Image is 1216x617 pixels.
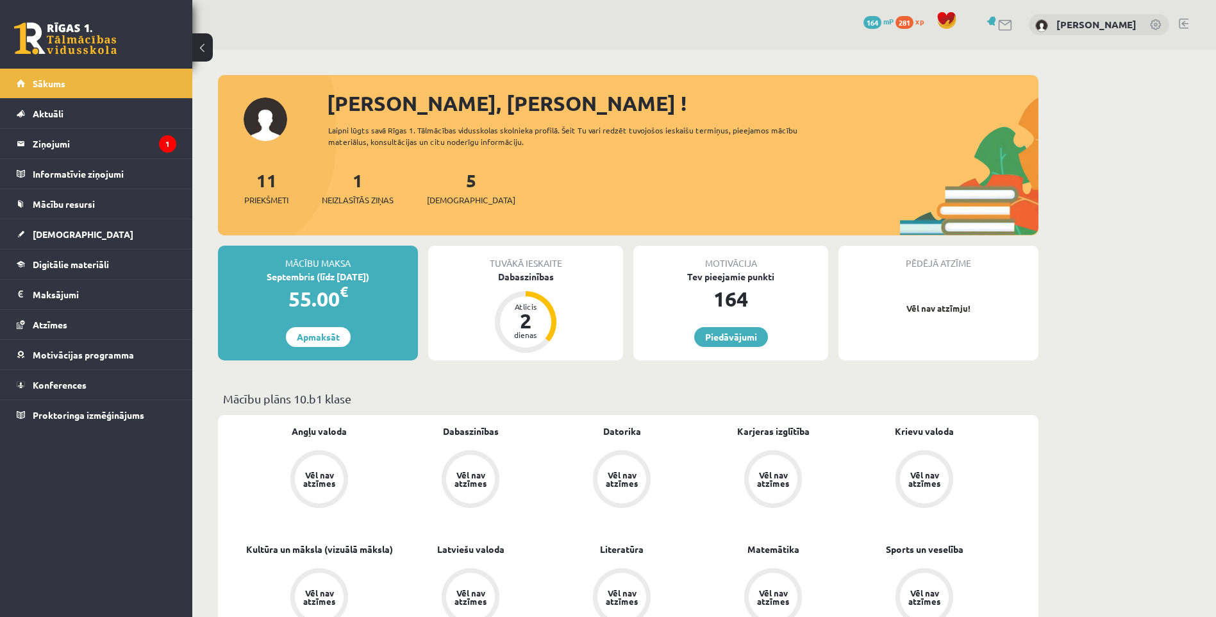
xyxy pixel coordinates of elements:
div: Motivācija [633,246,828,270]
i: 1 [159,135,176,153]
span: Aktuāli [33,108,63,119]
span: 281 [895,16,913,29]
a: Literatūra [600,543,644,556]
a: Mācību resursi [17,189,176,219]
p: Vēl nav atzīmju! [845,302,1032,315]
a: Vēl nav atzīmes [244,450,395,511]
span: Mācību resursi [33,198,95,210]
div: Laipni lūgts savā Rīgas 1. Tālmācības vidusskolas skolnieka profilā. Šeit Tu vari redzēt tuvojošo... [328,124,820,148]
p: Mācību plāns 10.b1 klase [223,390,1033,407]
div: Vēl nav atzīmes [604,589,640,605]
a: Krievu valoda [895,425,954,438]
span: Proktoringa izmēģinājums [33,409,144,421]
span: mP [883,16,894,26]
span: Sākums [33,78,65,89]
div: Vēl nav atzīmes [906,471,942,487]
div: Atlicis [506,303,545,310]
a: 11Priekšmeti [244,169,288,207]
span: 164 [863,16,881,29]
div: [PERSON_NAME], [PERSON_NAME] ! [327,88,1038,119]
a: [DEMOGRAPHIC_DATA] [17,219,176,249]
span: xp [915,16,924,26]
a: Matemātika [747,543,799,556]
a: Vēl nav atzīmes [546,450,697,511]
a: Dabaszinības [443,425,499,438]
a: Aktuāli [17,99,176,128]
a: Vēl nav atzīmes [697,450,849,511]
a: Konferences [17,370,176,400]
div: Vēl nav atzīmes [453,471,488,487]
div: 2 [506,310,545,331]
a: 281 xp [895,16,930,26]
span: Atzīmes [33,319,67,330]
a: Rīgas 1. Tālmācības vidusskola [14,22,117,55]
a: Vēl nav atzīmes [849,450,1000,511]
a: Karjeras izglītība [737,425,810,438]
span: Konferences [33,379,87,391]
div: dienas [506,331,545,339]
a: Digitālie materiāli [17,249,176,279]
div: Vēl nav atzīmes [301,589,337,605]
a: Dabaszinības Atlicis 2 dienas [428,270,623,355]
div: Dabaszinības [428,270,623,283]
a: Sākums [17,69,176,98]
span: [DEMOGRAPHIC_DATA] [33,228,133,240]
a: Proktoringa izmēģinājums [17,400,176,430]
a: 1Neizlasītās ziņas [322,169,394,207]
img: Gļebs Kamašins [1035,19,1048,32]
div: 164 [633,283,828,314]
div: Vēl nav atzīmes [755,471,791,487]
span: [DEMOGRAPHIC_DATA] [427,194,515,207]
div: Vēl nav atzīmes [755,589,791,605]
a: Informatīvie ziņojumi [17,159,176,189]
div: Vēl nav atzīmes [301,471,337,487]
a: Datorika [603,425,641,438]
a: Latviešu valoda [437,543,504,556]
span: Neizlasītās ziņas [322,194,394,207]
a: 5[DEMOGRAPHIC_DATA] [427,169,515,207]
div: Tev pieejamie punkti [633,270,828,283]
a: Piedāvājumi [694,327,768,347]
a: Motivācijas programma [17,340,176,369]
a: Angļu valoda [292,425,347,438]
legend: Maksājumi [33,280,176,309]
div: 55.00 [218,283,418,314]
a: 164 mP [863,16,894,26]
a: Atzīmes [17,310,176,339]
span: Digitālie materiāli [33,258,109,270]
a: [PERSON_NAME] [1056,18,1137,31]
div: Vēl nav atzīmes [906,589,942,605]
a: Sports un veselība [886,543,963,556]
div: Vēl nav atzīmes [604,471,640,487]
a: Maksājumi [17,280,176,309]
div: Septembris (līdz [DATE]) [218,270,418,283]
legend: Ziņojumi [33,129,176,158]
div: Mācību maksa [218,246,418,270]
div: Tuvākā ieskaite [428,246,623,270]
span: Priekšmeti [244,194,288,207]
div: Pēdējā atzīme [838,246,1038,270]
span: Motivācijas programma [33,349,134,360]
span: € [340,282,348,301]
a: Apmaksāt [286,327,351,347]
a: Vēl nav atzīmes [395,450,546,511]
a: Ziņojumi1 [17,129,176,158]
legend: Informatīvie ziņojumi [33,159,176,189]
a: Kultūra un māksla (vizuālā māksla) [246,543,393,556]
div: Vēl nav atzīmes [453,589,488,605]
